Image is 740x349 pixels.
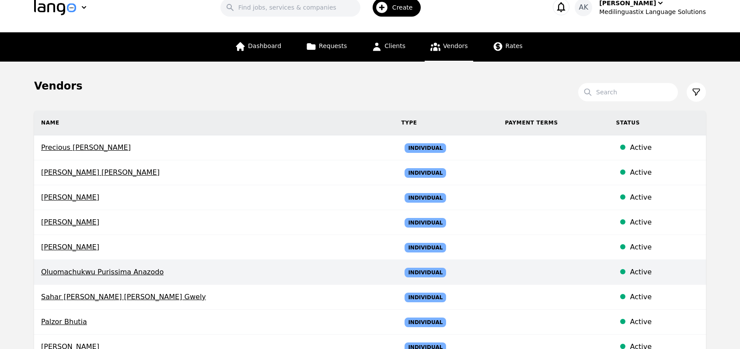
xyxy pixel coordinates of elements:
span: Dashboard [248,42,281,49]
a: Vendors [425,32,473,62]
div: Active [630,242,699,252]
div: Active [630,192,699,203]
span: Individual [405,243,446,252]
span: Individual [405,168,446,178]
div: Medilinguastix Language Solutions [599,7,706,16]
span: Individual [405,218,446,228]
div: Active [630,167,699,178]
span: Palzor Bhutia [41,317,387,327]
span: AK [579,2,588,13]
button: Filter [687,83,706,102]
h1: Vendors [34,79,82,93]
th: Status [609,111,706,135]
a: Dashboard [230,32,286,62]
span: Create [392,3,419,12]
span: Precious [PERSON_NAME] [41,142,387,153]
span: Rates [506,42,523,49]
span: Individual [405,318,446,327]
th: Payment Terms [498,111,609,135]
span: [PERSON_NAME] [41,192,387,203]
div: Active [630,142,699,153]
span: Individual [405,293,446,302]
span: Oluomachukwu Purissima Anazodo [41,267,387,277]
div: Active [630,292,699,302]
th: Name [34,111,394,135]
a: Requests [300,32,352,62]
span: Individual [405,268,446,277]
span: [PERSON_NAME] [PERSON_NAME] [41,167,387,178]
span: Sahar [PERSON_NAME] [PERSON_NAME] Gwely [41,292,387,302]
a: Clients [366,32,411,62]
span: Requests [319,42,347,49]
th: Type [394,111,498,135]
span: Vendors [443,42,468,49]
input: Search [578,83,678,101]
a: Rates [487,32,528,62]
div: Active [630,217,699,228]
span: [PERSON_NAME] [41,242,387,252]
span: Individual [405,143,446,153]
div: Active [630,267,699,277]
div: Active [630,317,699,327]
span: Clients [384,42,405,49]
span: Individual [405,193,446,203]
span: [PERSON_NAME] [41,217,387,228]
